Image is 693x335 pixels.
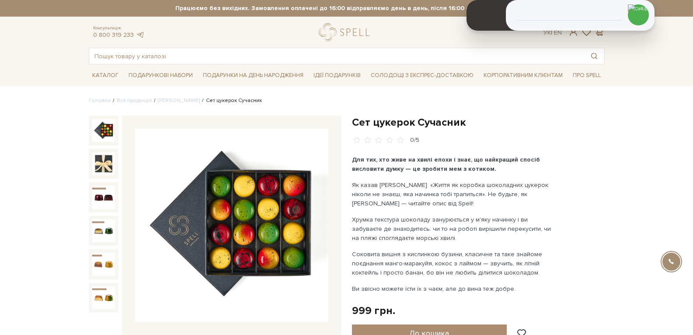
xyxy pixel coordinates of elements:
a: En [554,29,562,36]
a: Подарункові набори [125,69,196,82]
b: Для тих, хто живе на хвилі епохи і знає, що найкращий спосіб висловити думку — це зробити мем з к... [352,156,540,173]
a: Каталог [89,69,122,82]
img: Сет цукерок Сучасник [135,129,328,322]
p: Соковита вишня з кислинкою бузини, класичне та таке знайоме поєднання манго-маракуйя, кокос з лай... [352,250,557,277]
img: Сет цукерок Сучасник [92,152,115,175]
a: Подарунки на День народження [199,69,307,82]
img: Сет цукерок Сучасник [92,286,115,309]
a: Головна [89,97,111,104]
div: 0/5 [410,136,419,145]
a: logo [319,23,373,41]
a: Вся продукція [117,97,152,104]
a: Корпоративним клієнтам [480,69,566,82]
img: Сет цукерок Сучасник [92,119,115,142]
div: 999 грн. [352,304,395,317]
a: [PERSON_NAME] [158,97,200,104]
strong: Працюємо без вихідних. Замовлення оплачені до 16:00 відправляємо день в день, після 16:00 - насту... [89,4,605,12]
a: telegram [136,31,145,39]
li: Сет цукерок Сучасник [200,97,262,105]
img: Сет цукерок Сучасник [92,253,115,275]
button: Пошук товару у каталозі [584,48,604,64]
a: Про Spell [569,69,604,82]
a: 0 800 319 233 [93,31,134,39]
span: | [551,29,552,36]
h1: Сет цукерок Сучасник [352,116,605,129]
p: Ви звісно можете їсти їх з чаєм, але до вина теж добре. [352,284,557,293]
a: Ідеї подарунків [310,69,364,82]
input: Пошук товару у каталозі [89,48,584,64]
img: Сет цукерок Сучасник [92,186,115,208]
p: Хрумка текстура шоколаду занурюється у м'яку начинку і ви забуваєте де знаходитесь: чи то на робо... [352,215,557,243]
p: Як казав [PERSON_NAME]: «Життя як коробка шоколадних цукерок: ніколи не знаєш, яка начинка тобі т... [352,180,557,208]
img: Сет цукерок Сучасник [92,219,115,242]
div: Ук [543,29,562,37]
span: Консультація: [93,25,145,31]
a: Солодощі з експрес-доставкою [367,68,477,83]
